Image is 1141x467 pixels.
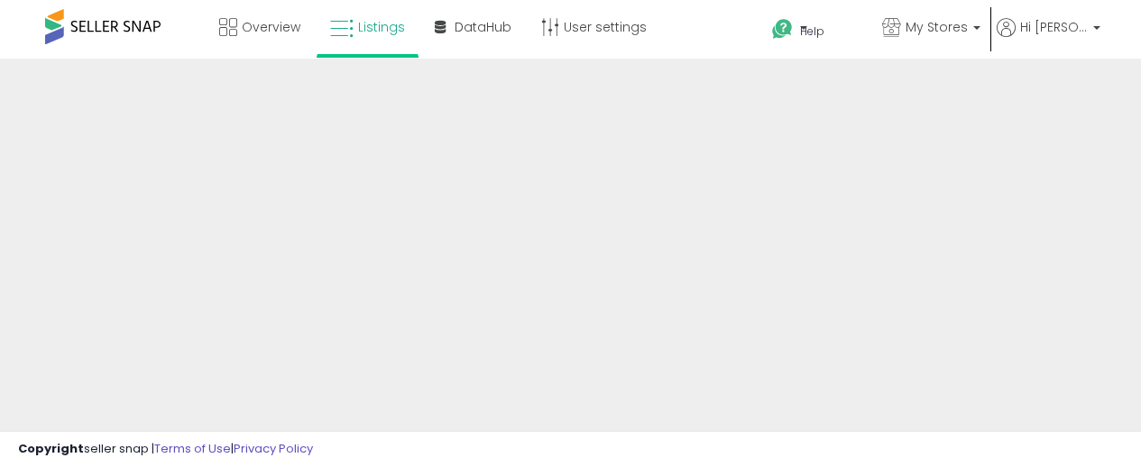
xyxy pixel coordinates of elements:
[771,18,794,41] i: Get Help
[997,18,1100,59] a: Hi [PERSON_NAME]
[906,18,968,36] span: My Stores
[242,18,300,36] span: Overview
[18,440,84,457] strong: Copyright
[18,441,313,458] div: seller snap | |
[154,440,231,457] a: Terms of Use
[234,440,313,457] a: Privacy Policy
[758,5,866,59] a: Help
[358,18,405,36] span: Listings
[455,18,511,36] span: DataHub
[800,23,824,39] span: Help
[1020,18,1088,36] span: Hi [PERSON_NAME]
